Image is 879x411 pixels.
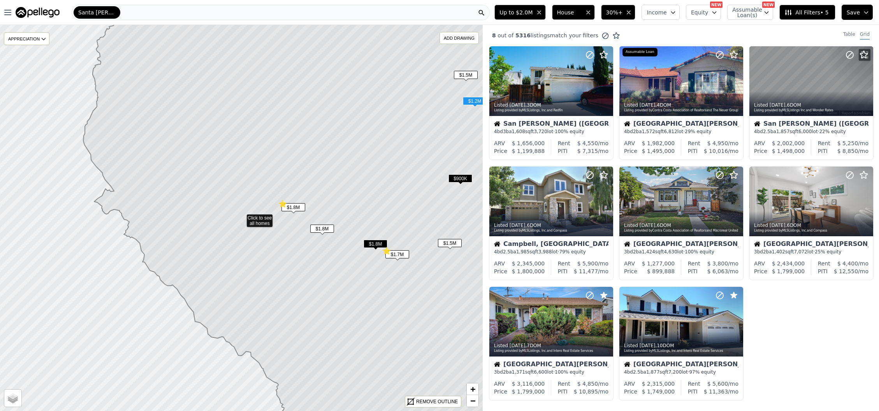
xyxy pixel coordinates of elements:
[470,396,475,406] span: −
[707,260,728,267] span: $ 3,800
[568,267,608,275] div: /mo
[688,380,700,388] div: Rent
[710,2,723,8] div: NEW
[754,121,868,128] div: San [PERSON_NAME] ([GEOGRAPHIC_DATA])
[440,32,478,44] div: ADD DRAWING
[550,32,598,39] span: match your filters
[558,380,570,388] div: Rent
[624,228,739,233] div: Listing provided by Contra Costa Association of Realtors and Macroreal United
[698,388,738,395] div: /mo
[513,32,531,39] span: 5316
[624,380,635,388] div: ARV
[574,388,598,395] span: $ 10,895
[568,147,608,155] div: /mo
[619,46,743,160] a: Listed [DATE],4DOMListing provided byContra Costa Association of Realtorsand The Neuer GroupAssum...
[494,361,500,367] img: House
[772,140,805,146] span: $ 2,002,000
[700,139,738,147] div: /mo
[818,139,830,147] div: Rent
[770,223,786,228] time: 2025-08-19 20:27
[494,369,608,375] div: 3 bd 2 ba sqft lot · 100% equity
[516,249,529,255] span: 1,985
[601,5,636,20] button: 30%+
[686,5,721,20] button: Equity
[78,9,116,16] span: Santa [PERSON_NAME]
[512,381,545,387] span: $ 3,116,000
[754,121,760,127] img: House
[843,31,855,40] div: Table
[622,48,657,56] div: Assumable Loan
[606,9,623,16] span: 30%+
[704,388,728,395] span: $ 11,363
[642,388,675,395] span: $ 1,749,000
[624,147,637,155] div: Price
[749,46,873,116] div: Street View
[642,249,655,255] span: 1,424
[512,129,525,134] span: 1,608
[494,342,609,349] div: Listed , 7 DOM
[512,260,545,267] span: $ 2,345,000
[794,249,807,255] span: 7,072
[828,147,868,155] div: /mo
[558,260,570,267] div: Rent
[510,223,526,228] time: 2025-08-20 05:54
[668,369,682,375] span: 7,200
[707,140,728,146] span: $ 4,950
[438,239,462,250] div: $1.5M
[470,384,475,394] span: +
[281,203,305,211] span: $1.8M
[577,381,598,387] span: $ 4,850
[837,148,858,154] span: $ 8,850
[830,260,868,267] div: /mo
[837,140,858,146] span: $ 5,250
[624,102,739,108] div: Listed , 4 DOM
[818,147,828,155] div: PITI
[754,139,765,147] div: ARV
[770,102,786,108] time: 2025-08-20 08:00
[494,388,507,395] div: Price
[754,128,868,135] div: 4 bd 2.5 ba sqft lot · 22% equity
[688,267,698,275] div: PITI
[494,249,608,255] div: 4 bd 2.5 ba sqft lot · 79% equity
[647,9,667,16] span: Income
[700,260,738,267] div: /mo
[438,239,462,247] span: $1.5M
[847,9,860,16] span: Save
[754,241,760,247] img: House
[624,121,738,128] div: [GEOGRAPHIC_DATA][PERSON_NAME] ([GEOGRAPHIC_DATA][PERSON_NAME])
[754,241,868,249] div: [GEOGRAPHIC_DATA][PERSON_NAME] ([GEOGRAPHIC_DATA][PERSON_NAME])
[570,380,608,388] div: /mo
[818,267,828,275] div: PITI
[364,240,387,251] div: $1.8M
[646,369,659,375] span: 1,877
[577,140,598,146] span: $ 4,550
[707,381,728,387] span: $ 5,600
[624,267,637,275] div: Price
[754,249,868,255] div: 3 bd 2 ba sqft lot · 25% equity
[310,225,334,233] span: $1.8M
[534,129,547,134] span: 3,720
[688,139,700,147] div: Rent
[624,121,630,127] img: House
[494,102,609,108] div: Listed , 3 DOM
[16,7,60,18] img: Pellego
[624,128,738,135] div: 4 bd 2 ba sqft lot · 29% equity
[494,241,500,247] img: House
[818,260,830,267] div: Rent
[494,349,609,353] div: Listing provided by MLSListings, Inc. and Intero Real Estate Services
[510,102,526,108] time: 2025-08-23 07:17
[834,268,858,274] span: $ 12,550
[700,380,738,388] div: /mo
[4,32,49,45] div: APPRECIATION
[512,148,545,154] span: $ 1,199,888
[494,108,609,113] div: Listing provided by MLSListings, Inc. and Redfin
[707,268,728,274] span: $ 6,063
[494,228,609,233] div: Listing provided by MLSListings, Inc. and Compass
[494,128,608,135] div: 4 bd 3 ba sqft lot · 100% equity
[570,260,608,267] div: /mo
[499,9,533,16] span: Up to $2.0M
[754,147,767,155] div: Price
[704,148,728,154] span: $ 10,016
[463,97,487,108] div: $1.2M
[4,390,21,407] a: Layers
